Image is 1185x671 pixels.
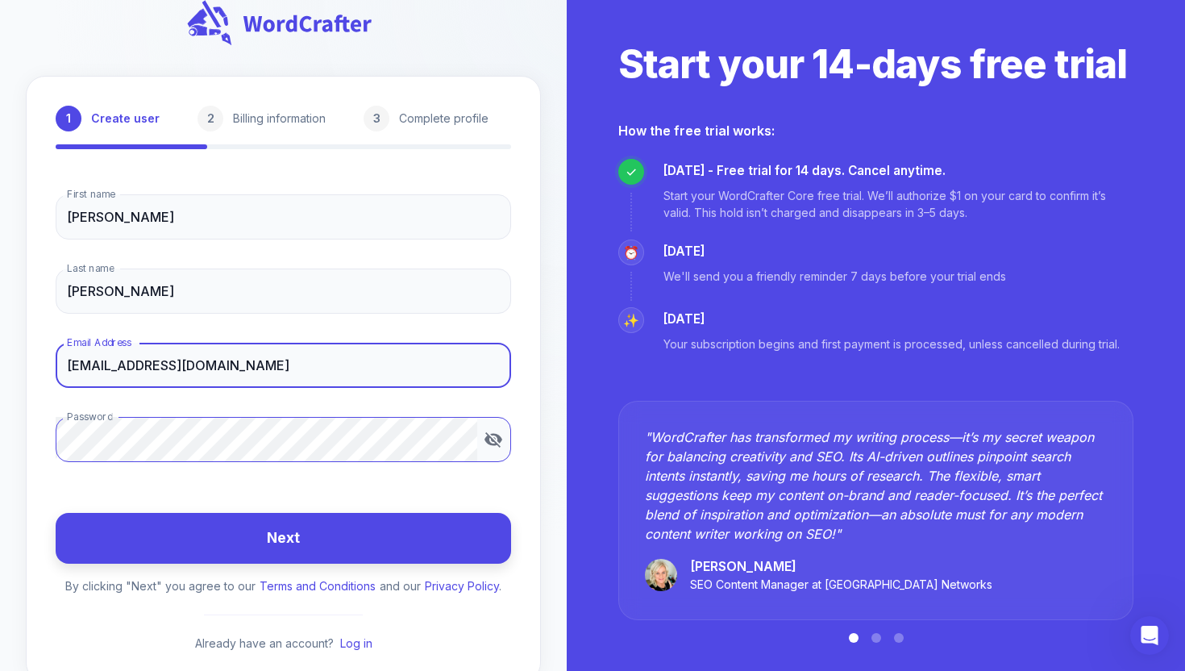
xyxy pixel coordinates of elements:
[67,261,114,275] label: Last name
[618,307,644,333] div: ✨
[663,268,1006,285] p: We'll send you a friendly reminder 7 days before your trial ends
[67,410,112,423] label: Password
[1130,616,1169,655] iframe: Intercom live chat
[233,110,326,127] p: Billing information
[690,576,992,594] p: SEO Content Manager at [GEOGRAPHIC_DATA] Networks
[618,40,1133,90] h2: Start your 14-days free trial
[340,636,372,650] a: Log in
[663,335,1120,352] p: Your subscription begins and first payment is processed, unless cancelled during trial.
[663,187,1133,221] p: Start your WordCrafter Core free trial. We’ll authorize $1 on your card to confirm it’s valid. Th...
[618,240,644,265] div: ⏰
[645,559,677,591] img: melanie-kross.jpeg
[618,159,644,185] div: ✓
[690,556,992,576] p: [PERSON_NAME]
[663,162,1133,181] p: [DATE] - Free trial for 14 days. Cancel anytime.
[399,110,489,127] p: Complete profile
[67,187,115,201] label: First name
[56,513,511,564] button: Next
[364,106,389,131] div: 3
[663,310,1120,329] p: [DATE]
[663,243,1006,261] p: [DATE]
[56,106,81,131] div: 1
[260,579,376,593] a: Terms and Conditions
[91,110,160,127] p: Create user
[197,106,223,131] div: 2
[195,635,372,652] p: Already have an account?
[425,579,499,593] a: Privacy Policy
[618,122,1133,140] h2: How the free trial works:
[67,335,131,349] label: Email Address
[65,577,501,595] p: By clicking "Next" you agree to our and our .
[645,427,1107,544] p: " WordCrafter has transformed my writing process—it’s my secret weapon for balancing creativity a...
